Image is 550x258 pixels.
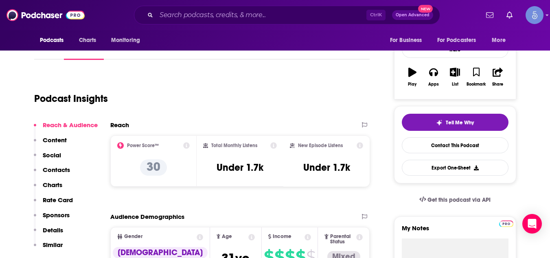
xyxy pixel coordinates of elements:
button: Details [34,226,63,241]
p: Charts [43,181,62,189]
span: New [418,5,433,13]
button: Share [487,62,508,92]
span: For Podcasters [437,35,476,46]
button: Sponsors [34,211,70,226]
button: tell me why sparkleTell Me Why [402,114,508,131]
div: Share [492,82,503,87]
span: Parental Status [330,234,355,245]
p: 30 [140,159,167,176]
p: Details [43,226,63,234]
img: tell me why sparkle [436,119,443,126]
button: Rate Card [34,196,73,211]
button: Bookmark [466,62,487,92]
span: Get this podcast via API [427,196,491,203]
h3: Under 1.7k [303,161,350,174]
span: Open Advanced [396,13,429,17]
h1: Podcast Insights [34,93,108,105]
div: Open Intercom Messenger [522,214,542,234]
img: Podchaser Pro [499,221,513,227]
label: My Notes [402,224,508,238]
a: Get this podcast via API [413,190,497,210]
button: Content [34,136,67,151]
button: open menu [432,33,488,48]
span: Tell Me Why [446,119,474,126]
button: Similar [34,241,63,256]
span: Ctrl K [366,10,386,20]
a: About [34,41,53,60]
div: Apps [428,82,439,87]
a: Show notifications dropdown [483,8,497,22]
div: Search podcasts, credits, & more... [134,6,440,24]
button: Export One-Sheet [402,160,508,176]
a: Contact This Podcast [402,137,508,153]
button: Show profile menu [526,6,543,24]
a: Show notifications dropdown [503,8,516,22]
input: Search podcasts, credits, & more... [156,9,366,22]
h2: New Episode Listens [298,143,343,148]
button: List [444,62,465,92]
button: Charts [34,181,62,196]
p: Contacts [43,166,70,174]
span: More [492,35,506,46]
h3: Under 1.7k [217,161,263,174]
button: Reach & Audience [34,121,98,136]
p: Content [43,136,67,144]
img: User Profile [526,6,543,24]
a: Similar [256,41,276,60]
span: Monitoring [111,35,140,46]
p: Sponsors [43,211,70,219]
div: Bookmark [467,82,486,87]
span: Income [273,234,291,239]
a: Episodes53 [115,41,153,60]
button: Open AdvancedNew [392,10,433,20]
button: open menu [486,33,516,48]
h2: Power Score™ [127,143,159,148]
a: Pro website [499,219,513,227]
span: Charts [79,35,96,46]
span: Gender [124,234,142,239]
p: Rate Card [43,196,73,204]
h2: Total Monthly Listens [211,143,257,148]
a: Lists [232,41,245,60]
img: Podchaser - Follow, Share and Rate Podcasts [7,7,85,23]
span: Age [222,234,232,239]
a: Reviews [165,41,188,60]
a: InsightsPodchaser Pro [64,41,104,60]
h2: Reach [110,121,129,129]
button: open menu [34,33,75,48]
p: Reach & Audience [43,121,98,129]
h2: Audience Demographics [110,213,184,221]
button: Social [34,151,61,166]
span: Podcasts [40,35,64,46]
button: open menu [384,33,432,48]
p: Social [43,151,61,159]
button: open menu [105,33,151,48]
a: Credits [200,41,221,60]
div: List [452,82,458,87]
span: Logged in as Spiral5-G1 [526,6,543,24]
button: Apps [423,62,444,92]
p: Similar [43,241,63,249]
a: Charts [74,33,101,48]
button: Contacts [34,166,70,181]
div: Play [408,82,416,87]
span: For Business [390,35,422,46]
button: Play [402,62,423,92]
